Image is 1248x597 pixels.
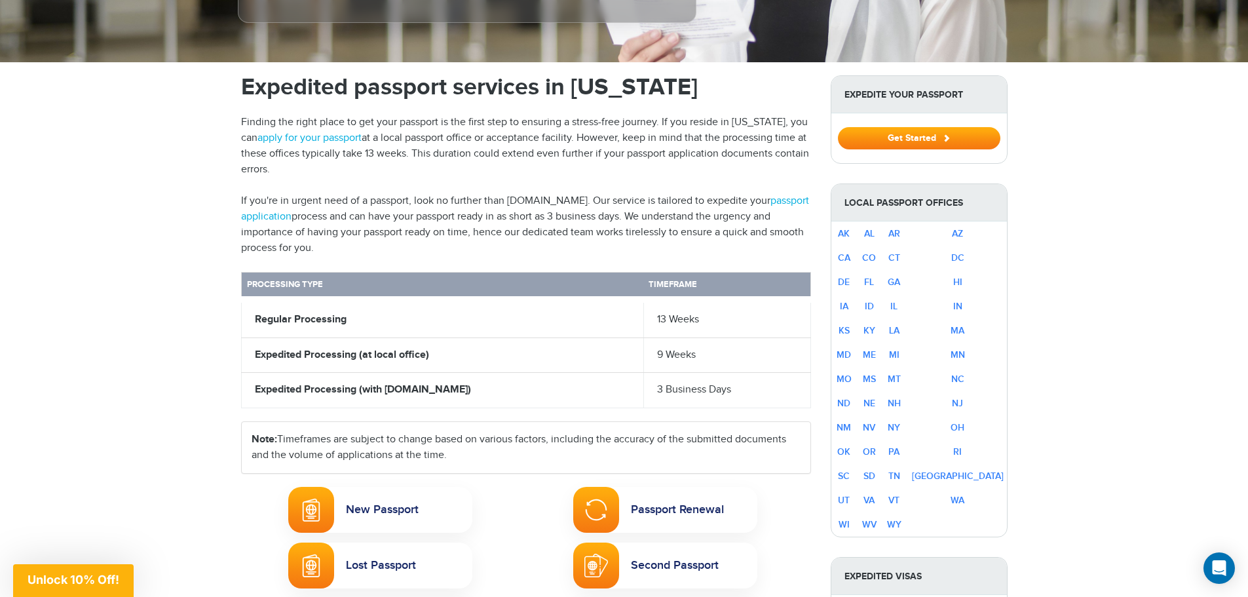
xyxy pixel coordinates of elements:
[838,495,850,506] a: UT
[887,519,901,530] a: WY
[888,471,900,482] a: TN
[255,313,347,326] strong: Regular Processing
[837,374,852,385] a: MO
[862,519,877,530] a: WV
[865,301,874,312] a: ID
[951,495,964,506] a: WA
[584,554,608,577] img: Second Passport
[241,272,643,299] th: Processing Type
[951,325,964,336] a: MA
[838,252,850,263] a: CA
[241,195,809,223] a: passport application
[863,471,875,482] a: SD
[951,349,965,360] a: MN
[889,325,899,336] a: LA
[863,422,875,433] a: NV
[252,433,277,446] strong: Note:
[255,349,429,361] strong: Expedited Processing (at local office)
[951,374,964,385] a: NC
[643,337,810,373] td: 9 Weeks
[953,277,962,288] a: HI
[257,132,362,144] a: apply for your passport
[28,573,119,587] span: Unlock 10% Off!
[831,184,1007,221] strong: Local Passport Offices
[838,277,850,288] a: DE
[864,228,875,239] a: AL
[888,398,901,409] a: NH
[255,383,471,396] strong: Expedited Processing (with [DOMAIN_NAME])
[838,228,850,239] a: AK
[840,301,848,312] a: IA
[888,252,900,263] a: CT
[831,558,1007,595] strong: Expedited Visas
[863,398,875,409] a: NE
[838,127,1000,149] button: Get Started
[888,446,899,457] a: PA
[838,132,1000,143] a: Get Started
[643,299,810,337] td: 13 Weeks
[953,301,962,312] a: IN
[584,498,608,522] img: Passport Renewal
[838,471,850,482] a: SC
[888,422,900,433] a: NY
[241,75,811,99] h1: Expedited passport services in [US_STATE]
[888,228,900,239] a: AR
[863,349,876,360] a: ME
[888,277,900,288] a: GA
[837,446,850,457] a: OK
[889,349,899,360] a: MI
[288,487,472,533] a: New PassportNew Passport
[573,543,757,588] a: Second PassportSecond Passport
[837,349,851,360] a: MD
[643,373,810,408] td: 3 Business Days
[953,446,962,457] a: RI
[863,374,876,385] a: MS
[302,554,320,577] img: Lost Passport
[863,325,875,336] a: KY
[951,422,964,433] a: OH
[241,115,811,178] p: Finding the right place to get your passport is the first step to ensuring a stress-free journey....
[912,471,1004,482] a: [GEOGRAPHIC_DATA]
[888,495,899,506] a: VT
[862,252,876,263] a: CO
[837,422,851,433] a: NM
[831,76,1007,113] strong: Expedite Your Passport
[302,498,320,522] img: New Passport
[839,519,850,530] a: WI
[241,193,811,256] p: If you're in urgent need of a passport, look no further than [DOMAIN_NAME]. Our service is tailor...
[864,277,874,288] a: FL
[952,228,963,239] a: AZ
[890,301,898,312] a: IL
[837,398,850,409] a: ND
[242,422,810,473] div: Timeframes are subject to change based on various factors, including the accuracy of the submitte...
[863,446,876,457] a: OR
[288,543,472,588] a: Lost PassportLost Passport
[573,487,757,533] a: Passport RenewalPassport Renewal
[13,564,134,597] div: Unlock 10% Off!
[952,398,963,409] a: NJ
[1203,552,1235,584] div: Open Intercom Messenger
[951,252,964,263] a: DC
[839,325,850,336] a: KS
[888,374,901,385] a: MT
[863,495,875,506] a: VA
[643,272,810,299] th: Timeframe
